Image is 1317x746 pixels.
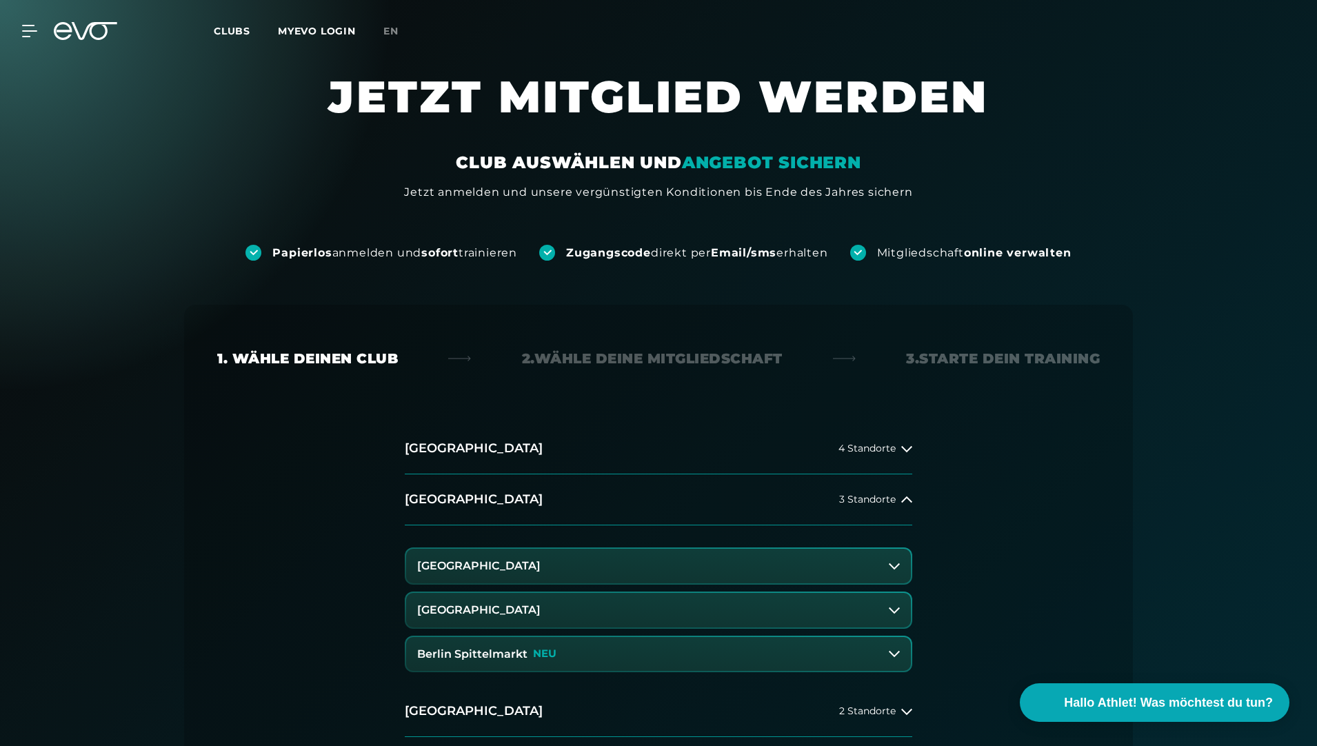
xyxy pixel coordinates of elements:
span: Hallo Athlet! Was möchtest du tun? [1064,694,1273,712]
h2: [GEOGRAPHIC_DATA] [405,440,543,457]
h2: [GEOGRAPHIC_DATA] [405,491,543,508]
button: [GEOGRAPHIC_DATA]4 Standorte [405,423,912,474]
div: anmelden und trainieren [272,245,517,261]
h1: JETZT MITGLIED WERDEN [245,69,1072,152]
a: Clubs [214,24,278,37]
span: 2 Standorte [839,706,896,716]
a: en [383,23,415,39]
h3: [GEOGRAPHIC_DATA] [417,560,541,572]
button: Berlin SpittelmarktNEU [406,637,911,672]
h3: Berlin Spittelmarkt [417,648,527,661]
div: CLUB AUSWÄHLEN UND [456,152,861,174]
button: [GEOGRAPHIC_DATA]2 Standorte [405,686,912,737]
div: 1. Wähle deinen Club [217,349,398,368]
h3: [GEOGRAPHIC_DATA] [417,604,541,616]
span: en [383,25,399,37]
em: ANGEBOT SICHERN [682,152,861,172]
div: 2. Wähle deine Mitgliedschaft [522,349,783,368]
strong: sofort [421,246,459,259]
span: Clubs [214,25,250,37]
strong: online verwalten [964,246,1072,259]
button: Hallo Athlet! Was möchtest du tun? [1020,683,1289,722]
button: [GEOGRAPHIC_DATA] [406,593,911,627]
strong: Email/sms [711,246,776,259]
div: direkt per erhalten [566,245,827,261]
div: Mitgliedschaft [877,245,1072,261]
p: NEU [533,648,556,660]
div: Jetzt anmelden und unsere vergünstigten Konditionen bis Ende des Jahres sichern [404,184,912,201]
button: [GEOGRAPHIC_DATA] [406,549,911,583]
span: 3 Standorte [839,494,896,505]
strong: Zugangscode [566,246,651,259]
button: [GEOGRAPHIC_DATA]3 Standorte [405,474,912,525]
h2: [GEOGRAPHIC_DATA] [405,703,543,720]
a: MYEVO LOGIN [278,25,356,37]
strong: Papierlos [272,246,332,259]
div: 3. Starte dein Training [906,349,1100,368]
span: 4 Standorte [838,443,896,454]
